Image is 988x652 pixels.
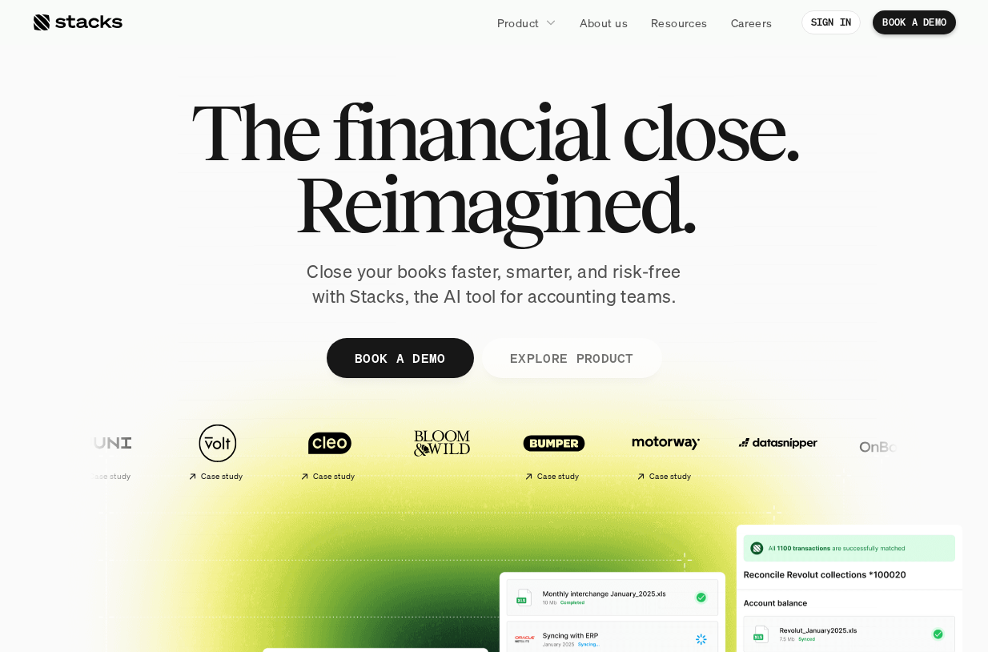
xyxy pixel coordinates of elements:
[873,10,956,34] a: BOOK A DEMO
[355,346,446,369] p: BOOK A DEMO
[882,17,946,28] p: BOOK A DEMO
[509,346,633,369] p: EXPLORE PRODUCT
[189,371,259,382] a: Privacy Policy
[801,10,861,34] a: SIGN IN
[191,96,318,168] span: The
[331,96,608,168] span: financial
[300,472,343,481] h2: Case study
[601,415,705,488] a: Case study
[481,338,661,378] a: EXPLORE PRODUCT
[153,415,257,488] a: Case study
[295,168,694,240] span: Reimagined.
[580,14,628,31] p: About us
[811,17,852,28] p: SIGN IN
[731,14,773,31] p: Careers
[188,472,231,481] h2: Case study
[294,260,694,309] p: Close your books faster, smarter, and risk-free with Stacks, the AI tool for accounting teams.
[524,472,567,481] h2: Case study
[327,338,474,378] a: BOOK A DEMO
[637,472,679,481] h2: Case study
[651,14,708,31] p: Resources
[570,8,637,37] a: About us
[76,472,118,481] h2: Case study
[621,96,797,168] span: close.
[641,8,717,37] a: Resources
[265,415,369,488] a: Case study
[489,415,593,488] a: Case study
[721,8,782,37] a: Careers
[41,415,145,488] a: Case study
[497,14,540,31] p: Product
